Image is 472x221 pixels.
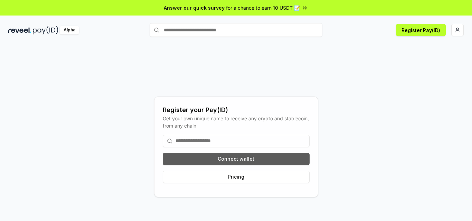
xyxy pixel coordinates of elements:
[163,115,310,129] div: Get your own unique name to receive any crypto and stablecoin, from any chain
[163,153,310,165] button: Connect wallet
[60,26,79,34] div: Alpha
[396,24,446,36] button: Register Pay(ID)
[163,105,310,115] div: Register your Pay(ID)
[226,4,300,11] span: for a chance to earn 10 USDT 📝
[33,26,58,34] img: pay_id
[164,4,225,11] span: Answer our quick survey
[8,26,31,34] img: reveel_dark
[163,171,310,183] button: Pricing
